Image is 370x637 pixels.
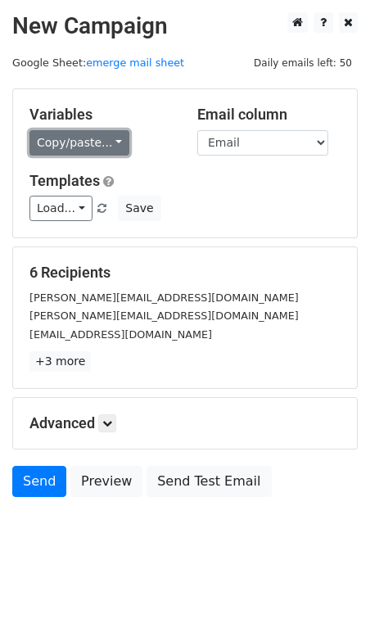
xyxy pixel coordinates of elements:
[248,54,358,72] span: Daily emails left: 50
[29,196,92,221] a: Load...
[29,351,91,372] a: +3 more
[29,130,129,156] a: Copy/paste...
[12,56,184,69] small: Google Sheet:
[197,106,341,124] h5: Email column
[118,196,160,221] button: Save
[12,466,66,497] a: Send
[29,309,299,322] small: [PERSON_NAME][EMAIL_ADDRESS][DOMAIN_NAME]
[70,466,142,497] a: Preview
[29,414,341,432] h5: Advanced
[12,12,358,40] h2: New Campaign
[288,558,370,637] iframe: Chat Widget
[248,56,358,69] a: Daily emails left: 50
[29,291,299,304] small: [PERSON_NAME][EMAIL_ADDRESS][DOMAIN_NAME]
[288,558,370,637] div: 聊天小组件
[29,264,341,282] h5: 6 Recipients
[29,106,173,124] h5: Variables
[86,56,184,69] a: emerge mail sheet
[147,466,271,497] a: Send Test Email
[29,172,100,189] a: Templates
[29,328,212,341] small: [EMAIL_ADDRESS][DOMAIN_NAME]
